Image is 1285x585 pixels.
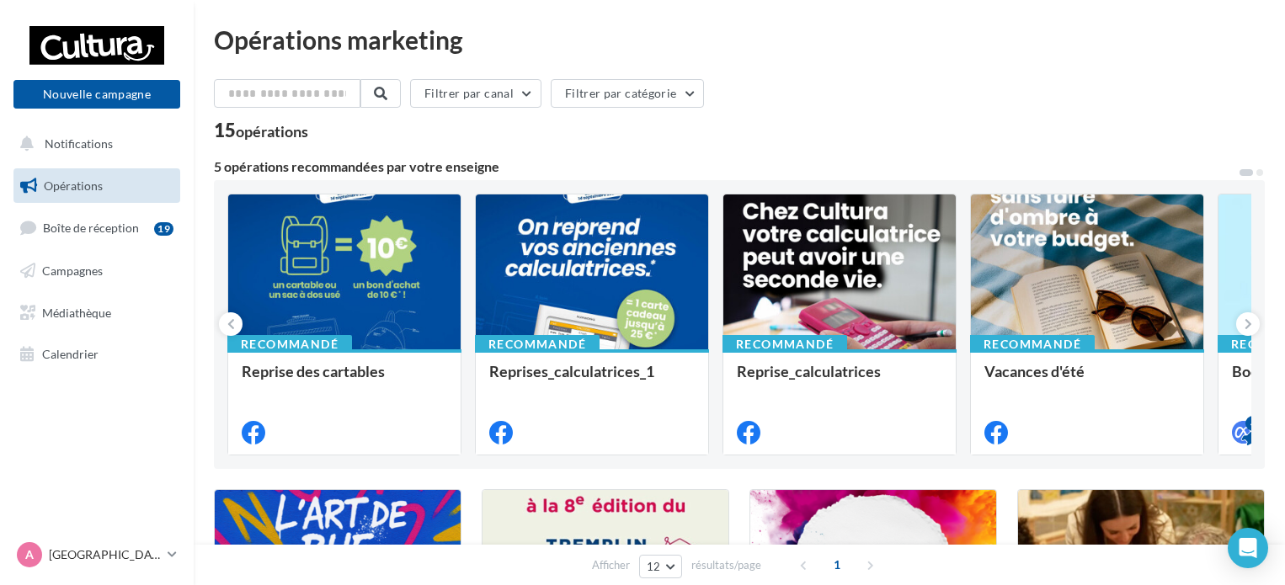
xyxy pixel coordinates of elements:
[45,136,113,151] span: Notifications
[10,337,184,372] a: Calendrier
[489,363,695,396] div: Reprises_calculatrices_1
[154,222,173,236] div: 19
[647,560,661,573] span: 12
[42,347,99,361] span: Calendrier
[824,551,850,578] span: 1
[42,305,111,319] span: Médiathèque
[737,363,942,396] div: Reprise_calculatrices
[43,221,139,235] span: Boîte de réception
[410,79,541,108] button: Filtrer par canal
[13,539,180,571] a: A [GEOGRAPHIC_DATA]
[1245,416,1261,431] div: 4
[214,27,1265,52] div: Opérations marketing
[236,124,308,139] div: opérations
[25,546,34,563] span: A
[227,335,352,354] div: Recommandé
[10,210,184,246] a: Boîte de réception19
[592,557,630,573] span: Afficher
[10,168,184,204] a: Opérations
[214,160,1238,173] div: 5 opérations recommandées par votre enseigne
[551,79,704,108] button: Filtrer par catégorie
[10,253,184,289] a: Campagnes
[44,178,103,193] span: Opérations
[214,121,308,140] div: 15
[13,80,180,109] button: Nouvelle campagne
[722,335,847,354] div: Recommandé
[984,363,1190,396] div: Vacances d'été
[49,546,161,563] p: [GEOGRAPHIC_DATA]
[10,295,184,331] a: Médiathèque
[691,557,761,573] span: résultats/page
[10,126,177,162] button: Notifications
[242,363,447,396] div: Reprise des cartables
[475,335,600,354] div: Recommandé
[639,555,682,578] button: 12
[1228,528,1268,568] div: Open Intercom Messenger
[970,335,1095,354] div: Recommandé
[42,263,103,278] span: Campagnes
